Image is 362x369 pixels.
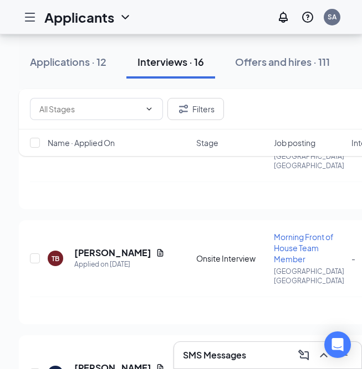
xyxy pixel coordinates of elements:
[48,137,115,148] span: Name · Applied On
[74,259,165,270] div: Applied on [DATE]
[295,346,313,364] button: ComposeMessage
[30,55,106,69] div: Applications · 12
[183,349,246,361] h3: SMS Messages
[235,55,330,69] div: Offers and hires · 111
[196,253,267,264] div: Onsite Interview
[23,11,37,24] svg: Hamburger
[44,8,114,27] h1: Applicants
[297,349,310,362] svg: ComposeMessage
[156,248,165,257] svg: Document
[315,346,333,364] button: ChevronUp
[274,232,334,264] span: Morning Front of House Team Member
[145,105,154,113] svg: ChevronDown
[137,55,204,69] div: Interviews · 16
[119,11,132,24] svg: ChevronDown
[328,12,336,22] div: SA
[167,98,224,120] button: Filter Filters
[351,253,355,263] span: -
[39,103,140,115] input: All Stages
[52,254,59,263] div: TB
[196,137,218,148] span: Stage
[301,11,314,24] svg: QuestionInfo
[274,267,345,285] p: [GEOGRAPHIC_DATA], [GEOGRAPHIC_DATA]
[317,349,330,362] svg: ChevronUp
[74,247,151,259] h5: [PERSON_NAME]
[177,102,190,116] svg: Filter
[274,137,315,148] span: Job posting
[324,331,351,358] div: Open Intercom Messenger
[277,11,290,24] svg: Notifications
